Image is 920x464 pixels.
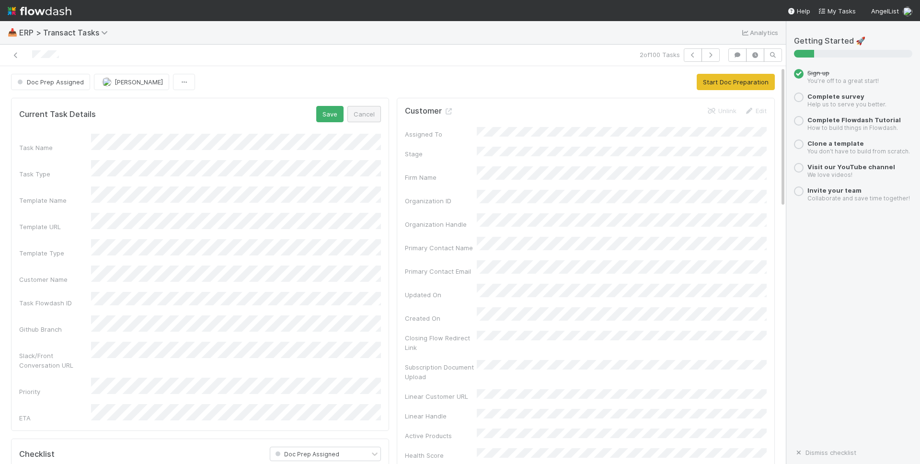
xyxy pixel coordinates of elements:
span: Doc Prep Assigned [15,78,84,86]
h5: Checklist [19,450,55,459]
span: AngelList [871,7,899,15]
div: Task Name [19,143,91,152]
div: Template Name [19,196,91,205]
button: Doc Prep Assigned [11,74,90,90]
small: We love videos! [807,171,852,178]
div: Active Products [405,431,477,441]
button: Start Doc Preparation [697,74,775,90]
div: Template Type [19,248,91,258]
a: Dismiss checklist [794,449,856,456]
small: Collaborate and save time together! [807,195,910,202]
a: Invite your team [807,186,862,194]
div: Template URL [19,222,91,232]
div: Slack/Front Conversation URL [19,351,91,370]
h5: Current Task Details [19,110,96,119]
span: Sign up [807,69,829,77]
div: Organization Handle [405,220,477,229]
div: Priority [19,387,91,396]
a: Unlink [707,107,736,115]
div: Primary Contact Email [405,267,477,276]
small: How to build things in Flowdash. [807,124,898,131]
div: Health Score [405,451,477,460]
div: Task Flowdash ID [19,298,91,308]
button: [PERSON_NAME] [94,74,169,90]
button: Cancel [347,106,381,122]
small: You don’t have to build from scratch. [807,148,910,155]
div: Firm Name [405,173,477,182]
h5: Customer [405,106,453,116]
div: Primary Contact Name [405,243,477,253]
div: Updated On [405,290,477,300]
img: avatar_11833ecc-818b-4748-aee0-9d6cf8466369.png [102,77,112,87]
button: Save [316,106,344,122]
a: Visit our YouTube channel [807,163,895,171]
span: Doc Prep Assigned [273,451,339,458]
img: avatar_11833ecc-818b-4748-aee0-9d6cf8466369.png [903,7,912,16]
img: logo-inverted-e16ddd16eac7371096b0.svg [8,3,71,19]
div: Subscription Document Upload [405,362,477,382]
a: Complete Flowdash Tutorial [807,116,901,124]
div: Help [787,6,810,16]
a: Complete survey [807,93,864,100]
div: Created On [405,313,477,323]
span: 📥 [8,28,17,36]
div: Customer Name [19,275,91,284]
div: Stage [405,149,477,159]
div: Assigned To [405,129,477,139]
a: Analytics [740,27,778,38]
div: Closing Flow Redirect Link [405,333,477,352]
div: Linear Handle [405,411,477,421]
a: Edit [744,107,767,115]
span: My Tasks [818,7,856,15]
span: 2 of 100 Tasks [640,50,680,59]
small: Help us to serve you better. [807,101,886,108]
a: Clone a template [807,139,864,147]
small: You’re off to a great start! [807,77,879,84]
div: Github Branch [19,325,91,334]
span: [PERSON_NAME] [115,78,163,86]
div: Task Type [19,169,91,179]
h5: Getting Started 🚀 [794,36,912,46]
div: Organization ID [405,196,477,206]
span: ERP > Transact Tasks [19,28,113,37]
a: My Tasks [818,6,856,16]
div: Linear Customer URL [405,392,477,401]
div: ETA [19,413,91,423]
